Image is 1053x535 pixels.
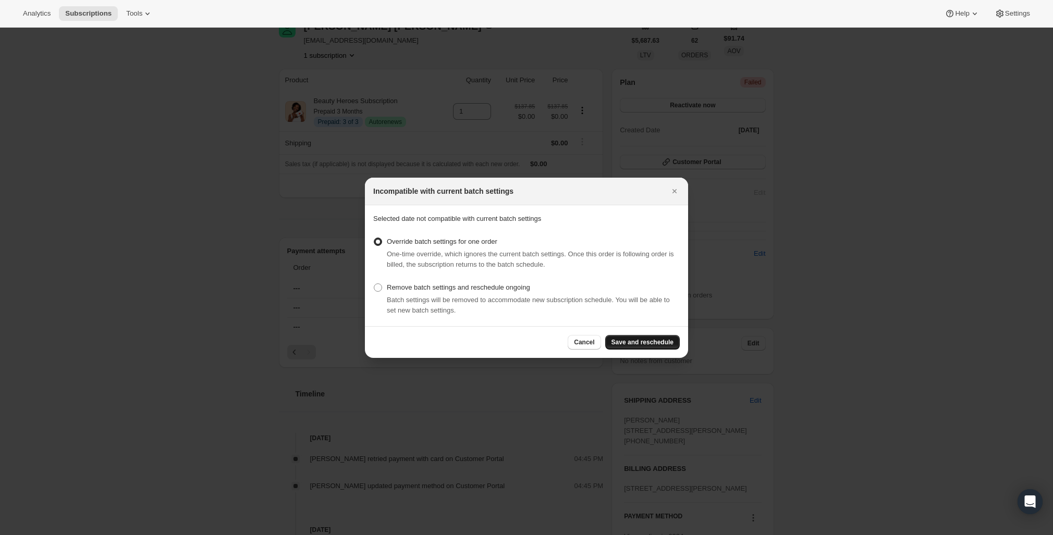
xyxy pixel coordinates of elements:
span: Cancel [574,338,594,346]
h2: Incompatible with current batch settings [373,186,513,196]
span: Help [955,9,969,18]
span: Remove batch settings and reschedule ongoing [387,283,530,291]
div: Open Intercom Messenger [1018,489,1043,514]
button: Help [938,6,986,21]
span: Save and reschedule [611,338,674,346]
button: Cancel [568,335,601,350]
span: Analytics [23,9,51,18]
span: Subscriptions [65,9,112,18]
button: Close [667,184,682,198]
button: Analytics [17,6,57,21]
span: One-time override, which ignores the current batch settings. Once this order is following order i... [387,250,674,268]
span: Override batch settings for one order [387,238,497,245]
span: Selected date not compatible with current batch settings [373,215,541,222]
button: Subscriptions [59,6,118,21]
button: Tools [120,6,159,21]
span: Tools [126,9,142,18]
span: Settings [1005,9,1030,18]
button: Settings [988,6,1036,21]
span: Batch settings will be removed to accommodate new subscription schedule. You will be able to set ... [387,296,670,314]
button: Save and reschedule [605,335,680,350]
